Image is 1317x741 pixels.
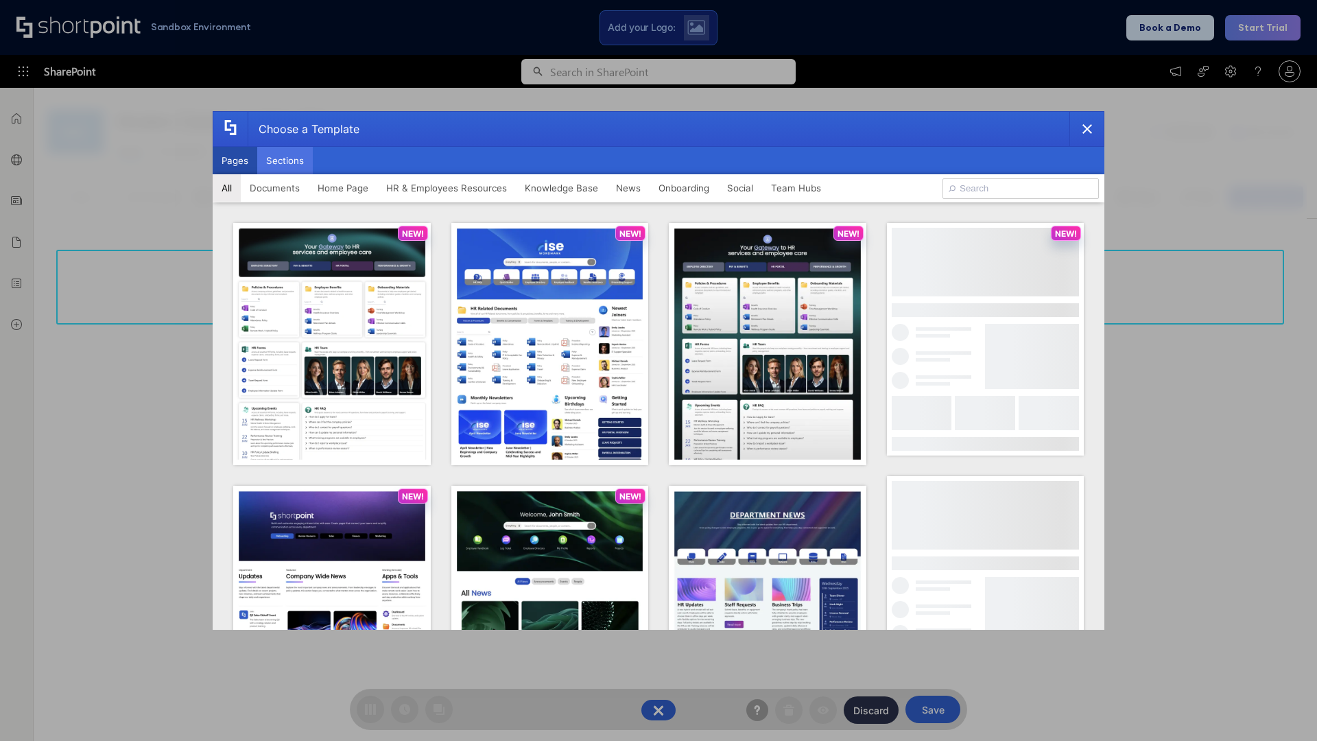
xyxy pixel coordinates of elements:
div: template selector [213,111,1104,630]
button: Social [718,174,762,202]
button: Knowledge Base [516,174,607,202]
iframe: Chat Widget [1248,675,1317,741]
p: NEW! [619,228,641,239]
button: Sections [257,147,313,174]
button: All [213,174,241,202]
button: News [607,174,650,202]
button: Documents [241,174,309,202]
p: NEW! [838,228,859,239]
div: Choose a Template [248,112,359,146]
input: Search [942,178,1099,199]
p: NEW! [1055,228,1077,239]
p: NEW! [619,491,641,502]
button: Onboarding [650,174,718,202]
button: Pages [213,147,257,174]
p: NEW! [402,228,424,239]
button: Team Hubs [762,174,830,202]
button: Home Page [309,174,377,202]
button: HR & Employees Resources [377,174,516,202]
p: NEW! [402,491,424,502]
